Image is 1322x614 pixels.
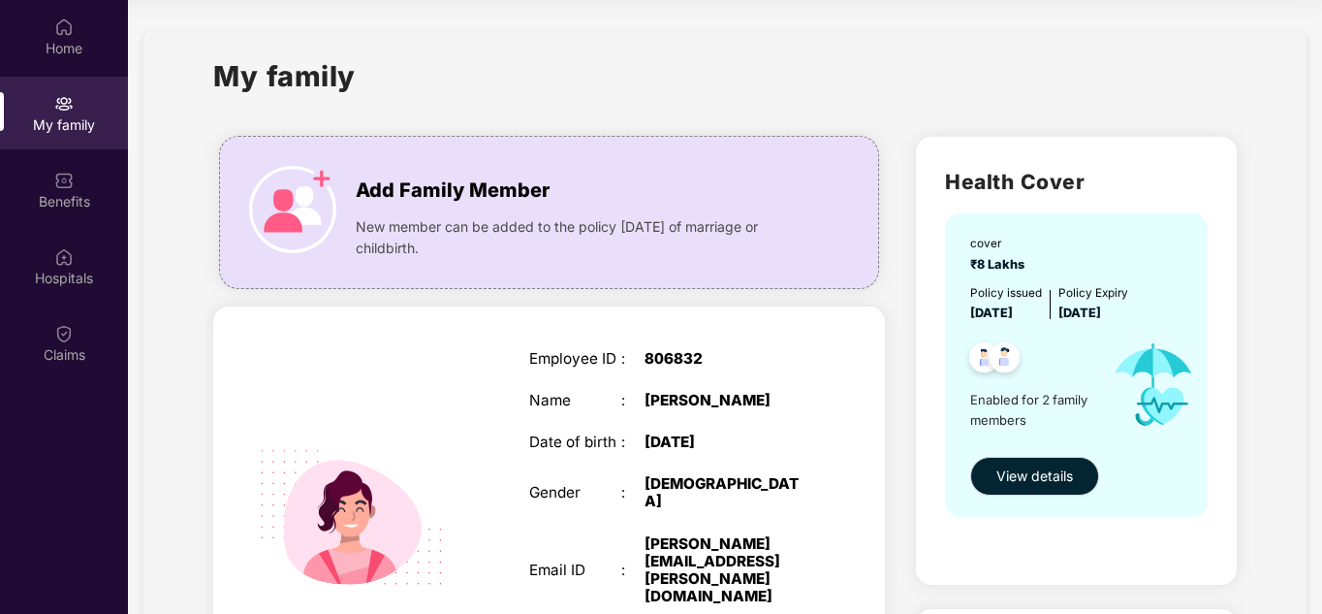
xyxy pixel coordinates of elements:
[621,562,645,579] div: :
[1058,284,1128,303] div: Policy Expiry
[54,171,74,190] img: svg+xml;base64,PHN2ZyBpZD0iQmVuZWZpdHMiIHhtbG5zPSJodHRwOi8vd3d3LnczLm9yZy8yMDAwL3N2ZyIgd2lkdGg9Ij...
[529,392,622,409] div: Name
[960,337,1008,384] img: svg+xml;base64,PHN2ZyB4bWxucz0iaHR0cDovL3d3dy53My5vcmcvMjAwMC9zdmciIHdpZHRoPSI0OC45NDMiIGhlaWdodD...
[54,324,74,343] img: svg+xml;base64,PHN2ZyBpZD0iQ2xhaW0iIHhtbG5zPSJodHRwOi8vd3d3LnczLm9yZy8yMDAwL3N2ZyIgd2lkdGg9IjIwIi...
[970,284,1042,303] div: Policy issued
[54,17,74,37] img: svg+xml;base64,PHN2ZyBpZD0iSG9tZSIgeG1sbnM9Imh0dHA6Ly93d3cudzMub3JnLzIwMDAvc3ZnIiB3aWR0aD0iMjAiIG...
[621,350,645,368] div: :
[1058,306,1101,320] span: [DATE]
[970,257,1030,272] span: ₹8 Lakhs
[645,350,806,368] div: 806832
[645,392,806,409] div: [PERSON_NAME]
[645,434,806,451] div: [DATE]
[970,306,1013,320] span: [DATE]
[356,216,805,259] span: New member can be added to the policy [DATE] of marriage or childbirth.
[1096,323,1210,446] img: icon
[54,94,74,113] img: svg+xml;base64,PHN2ZyB3aWR0aD0iMjAiIGhlaWdodD0iMjAiIHZpZXdCb3g9IjAgMCAyMCAyMCIgZmlsbD0ibm9uZSIgeG...
[621,434,645,451] div: :
[970,390,1096,430] span: Enabled for 2 family members
[356,176,550,206] span: Add Family Member
[621,392,645,409] div: :
[249,166,336,253] img: icon
[529,350,622,368] div: Employee ID
[529,484,622,501] div: Gender
[645,535,806,606] div: [PERSON_NAME][EMAIL_ADDRESS][PERSON_NAME][DOMAIN_NAME]
[945,166,1208,198] h2: Health Cover
[54,247,74,267] img: svg+xml;base64,PHN2ZyBpZD0iSG9zcGl0YWxzIiB4bWxucz0iaHR0cDovL3d3dy53My5vcmcvMjAwMC9zdmciIHdpZHRoPS...
[645,475,806,510] div: [DEMOGRAPHIC_DATA]
[970,235,1030,253] div: cover
[529,434,622,451] div: Date of birth
[213,54,356,98] h1: My family
[970,457,1099,496] button: View details
[621,484,645,501] div: :
[996,466,1073,487] span: View details
[529,562,622,579] div: Email ID
[981,337,1028,384] img: svg+xml;base64,PHN2ZyB4bWxucz0iaHR0cDovL3d3dy53My5vcmcvMjAwMC9zdmciIHdpZHRoPSI0OC45NDMiIGhlaWdodD...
